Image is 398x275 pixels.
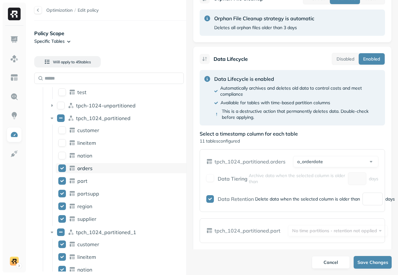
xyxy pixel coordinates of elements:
button: Disabled [332,53,359,65]
p: partsupp [77,190,99,197]
button: customer [58,126,66,134]
p: Data Lifecycle [214,55,248,63]
div: customercustomer [56,125,191,135]
label: Data Retention [218,196,254,202]
span: Edit policy [78,7,99,13]
div: nationnation [56,150,191,161]
button: Enabled [359,53,385,65]
img: Assets [10,54,18,63]
p: / [74,7,76,13]
div: lineitemlineitem [56,138,191,148]
button: tpch-1024-unpartitioned [57,102,65,109]
button: nation [58,152,66,159]
button: nation [58,266,66,273]
button: Save Changes [354,256,392,269]
button: part [58,177,66,185]
button: test [58,88,66,96]
p: Deletes all orphan files older than 3 days [214,25,297,31]
p: Automatically archives and deletes old data to control costs and meet compliance [220,85,379,97]
p: 11 tables configured [200,138,385,144]
p: Specific Tables [34,38,65,44]
button: orders [58,164,66,172]
p: customer [77,241,99,247]
p: Available for tables with time-based partition columns [221,100,330,106]
div: suppliersupplier [56,214,191,224]
p: tpch_1024_partitioned.part [215,227,280,234]
p: lineitem [77,140,96,146]
p: Delete data when the selected column is older than [255,196,360,202]
p: days [369,176,378,182]
div: regionregion [56,201,191,211]
p: lineitem [77,254,96,260]
p: part [77,178,87,184]
img: Integrations [10,150,18,158]
p: days [385,196,395,202]
button: tpch_1024_partitioned [57,114,65,122]
p: region [77,203,92,209]
p: nation [77,152,92,159]
div: partpart [56,176,191,186]
div: nationnation [56,265,191,275]
button: region [58,202,66,210]
div: tpch_1024_partitioned_1tpch_1024_partitioned_1 [46,227,190,237]
button: Cancel [312,256,350,269]
p: Orphan File Cleanup strategy is automatic [214,15,314,22]
button: Will apply to 45tables [34,56,101,67]
div: partsupppartsupp [56,189,191,199]
img: Ryft [8,8,21,20]
p: tpch_1024_partitioned [76,115,131,121]
p: test [77,89,87,95]
img: Asset Explorer [10,74,18,82]
p: Select a timestamp column for each table [200,131,385,137]
img: Insights [10,112,18,120]
div: tpch_1024_partitionedtpch_1024_partitioned [46,113,190,123]
label: Data Tiering [218,176,247,182]
button: supplier [58,215,66,223]
div: testtest [56,87,191,97]
p: tpch_1024_partitioned.orders [215,158,286,165]
button: customer [58,240,66,248]
div: tpch-1024-unpartitionedtpch-1024-unpartitioned [46,100,190,111]
img: Dashboard [10,35,18,44]
a: Optimization [46,7,73,13]
p: Archive data when the selected column is older than [249,173,345,185]
nav: breadcrumb [46,7,99,13]
img: demo [10,257,19,265]
span: 45 table s [75,60,91,64]
div: customercustomer [56,239,191,249]
div: lineitemlineitem [56,252,191,262]
button: partsupp [58,190,66,197]
p: tpch-1024-unpartitioned [76,102,136,109]
p: Policy Scope [34,29,186,37]
img: Query Explorer [10,93,18,101]
span: Will apply to [53,60,75,64]
button: lineitem [58,253,66,261]
button: lineitem [58,139,66,147]
button: tpch_1024_partitioned_1 [57,228,65,236]
p: Data Lifecycle is enabled [214,75,379,83]
p: supplier [77,216,96,222]
p: customer [77,127,99,133]
p: orders [77,165,93,171]
p: tpch_1024_partitioned_1 [76,229,136,235]
p: nation [77,266,92,273]
p: This is a destructive action that permanently deletes data. Double-check before applying. [222,108,379,120]
img: Optimization [10,131,18,139]
div: ordersorders [56,163,191,173]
